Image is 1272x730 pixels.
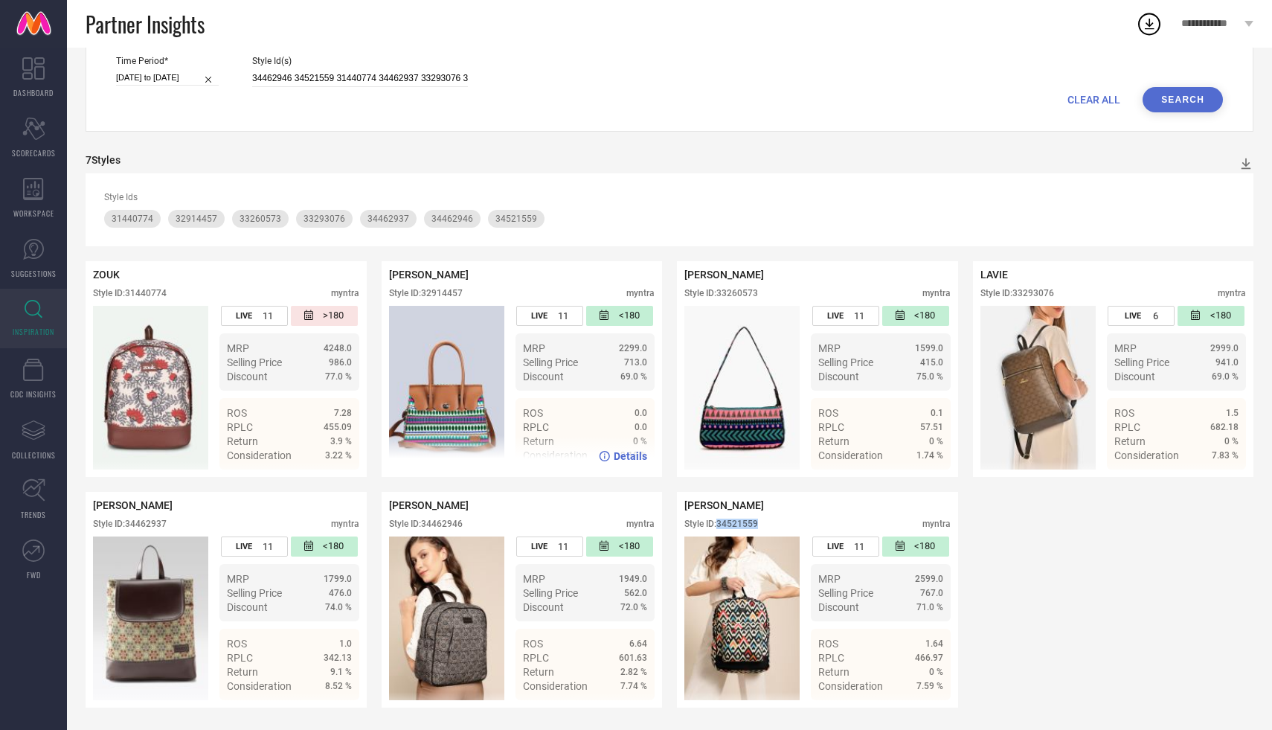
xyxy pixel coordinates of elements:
span: 7.59 % [916,681,943,691]
span: [PERSON_NAME] [389,499,469,511]
span: 34462946 [431,214,473,224]
span: 74.0 % [325,602,352,612]
span: <180 [1210,310,1231,322]
a: Details [303,707,352,719]
div: Number of days since the style was first listed on the platform [586,306,653,326]
a: Details [895,707,943,719]
span: Return [227,435,258,447]
span: Return [523,666,554,678]
span: MRP [818,342,841,354]
span: Details [318,707,352,719]
span: 7.28 [334,408,352,418]
span: Return [818,435,849,447]
span: Details [318,476,352,488]
span: 713.0 [624,357,647,368]
span: 6.64 [629,638,647,649]
span: RPLC [523,652,549,664]
span: Details [1205,476,1239,488]
span: [PERSON_NAME] [389,269,469,281]
span: Return [227,666,258,678]
span: [PERSON_NAME] [684,499,764,511]
span: 601.63 [619,653,647,663]
img: Style preview image [389,306,504,470]
span: 4248.0 [324,343,352,353]
span: 7.74 % [620,681,647,691]
span: CLEAR ALL [1067,94,1120,106]
div: Style ID: 33293076 [980,288,1054,298]
span: <180 [914,540,935,553]
span: Selling Price [227,587,282,599]
span: RPLC [1114,421,1140,433]
a: Details [599,450,647,462]
span: 682.18 [1210,422,1239,432]
span: Selling Price [818,356,873,368]
span: 11 [558,541,568,552]
span: Discount [818,601,859,613]
span: 8.52 % [325,681,352,691]
span: MRP [818,573,841,585]
div: Number of days the style has been live on the platform [1108,306,1175,326]
div: Number of days the style has been live on the platform [221,537,288,557]
div: Number of days since the style was first listed on the platform [291,537,358,557]
span: 77.0 % [325,371,352,382]
div: Style ID: 33260573 [684,288,758,298]
div: myntra [922,288,951,298]
span: WORKSPACE [13,208,54,219]
button: Search [1143,87,1223,112]
span: 0 % [929,436,943,446]
div: Click to view image [389,537,504,700]
span: 941.0 [1215,357,1239,368]
span: ROS [227,638,247,650]
span: 2599.0 [915,574,943,584]
span: LIVE [236,311,252,321]
span: RPLC [227,421,253,433]
span: Selling Price [523,587,578,599]
div: Click to view image [684,306,800,470]
span: 1.74 % [916,450,943,461]
span: 1949.0 [619,574,647,584]
span: Discount [227,601,268,613]
div: myntra [626,288,655,298]
span: 75.0 % [916,371,943,382]
span: FWD [27,569,41,580]
span: <180 [323,540,344,553]
span: LAVIE [980,269,1008,281]
span: Selling Price [227,356,282,368]
span: 415.0 [920,357,943,368]
span: LIVE [827,542,844,551]
span: 342.13 [324,653,352,663]
div: Style ID: 32914457 [389,288,463,298]
span: >180 [323,310,344,322]
span: Style Id(s) [252,56,468,66]
div: Click to view image [980,306,1096,470]
span: ROS [818,638,838,650]
img: Style preview image [389,537,504,700]
span: DASHBOARD [13,87,54,98]
a: Details [895,476,943,488]
span: 9.1 % [330,667,352,677]
input: Select time period [116,70,219,86]
span: INSPIRATION [13,326,54,337]
span: 1.64 [925,638,943,649]
span: 455.09 [324,422,352,432]
div: myntra [331,519,359,529]
div: Number of days the style has been live on the platform [221,306,288,326]
span: Partner Insights [86,9,205,39]
span: 11 [854,310,864,321]
div: Click to view image [93,537,208,700]
span: Details [614,707,647,719]
img: Style preview image [980,306,1096,470]
span: 767.0 [920,588,943,598]
span: Return [818,666,849,678]
span: ROS [1114,407,1134,419]
span: Details [614,450,647,462]
span: 11 [263,541,273,552]
span: Return [1114,435,1146,447]
div: Click to view image [93,306,208,470]
span: RPLC [818,421,844,433]
span: Selling Price [818,587,873,599]
input: Enter comma separated style ids e.g. 12345, 67890 [252,70,468,87]
div: Number of days since the style was first listed on the platform [291,306,358,326]
span: 33293076 [303,214,345,224]
span: 69.0 % [1212,371,1239,382]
